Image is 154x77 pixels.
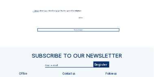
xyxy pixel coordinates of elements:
[19,73,27,75] div: Office
[106,73,117,75] div: Follow us
[37,17,124,19] div: Active
[45,64,93,67] input: Your e-mail
[37,28,119,32] div: Go to images
[19,53,134,58] div: Subscribe to our newsletter
[93,62,109,68] div: Register
[35,10,120,12] div: Virya Energy / Zeebrugge Hydrogen Plant
[76,10,82,12] span: (Active)
[63,73,75,75] div: Contact us
[33,11,124,17] div: Camera 1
